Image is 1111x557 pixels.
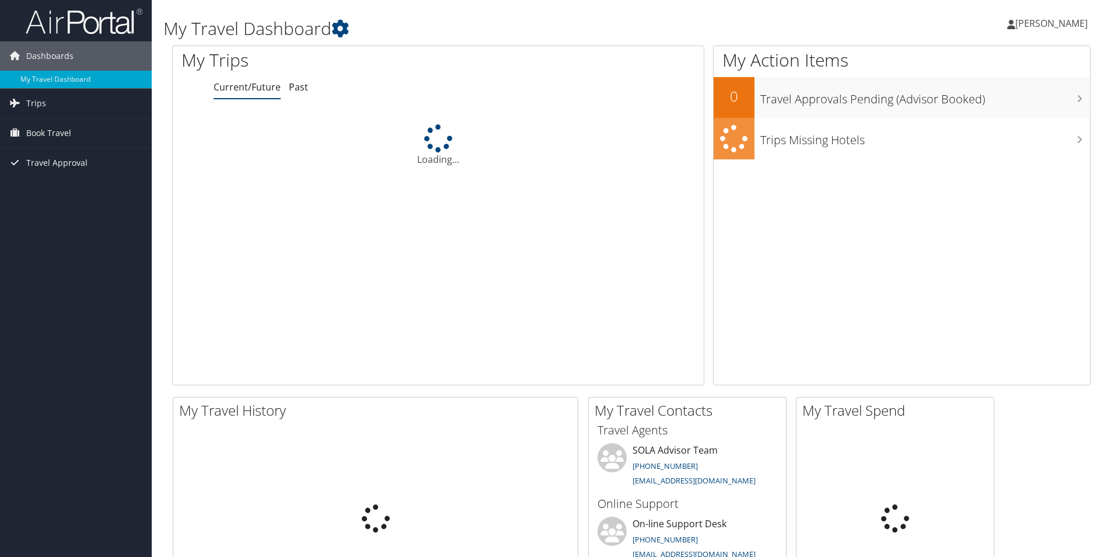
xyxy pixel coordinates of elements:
[633,475,756,486] a: [EMAIL_ADDRESS][DOMAIN_NAME]
[173,124,704,166] div: Loading...
[26,148,88,177] span: Travel Approval
[26,119,71,148] span: Book Travel
[633,534,698,545] a: [PHONE_NUMBER]
[714,118,1090,159] a: Trips Missing Hotels
[633,461,698,471] a: [PHONE_NUMBER]
[598,496,777,512] h3: Online Support
[179,401,578,420] h2: My Travel History
[714,86,754,106] h2: 0
[760,85,1090,107] h3: Travel Approvals Pending (Advisor Booked)
[1015,17,1088,30] span: [PERSON_NAME]
[714,48,1090,72] h1: My Action Items
[289,81,308,93] a: Past
[181,48,474,72] h1: My Trips
[214,81,281,93] a: Current/Future
[595,401,786,420] h2: My Travel Contacts
[802,401,994,420] h2: My Travel Spend
[163,16,787,41] h1: My Travel Dashboard
[598,422,777,438] h3: Travel Agents
[592,443,783,491] li: SOLA Advisor Team
[760,126,1090,148] h3: Trips Missing Hotels
[26,89,46,118] span: Trips
[26,41,74,71] span: Dashboards
[1007,6,1099,41] a: [PERSON_NAME]
[26,8,142,35] img: airportal-logo.png
[714,77,1090,118] a: 0Travel Approvals Pending (Advisor Booked)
